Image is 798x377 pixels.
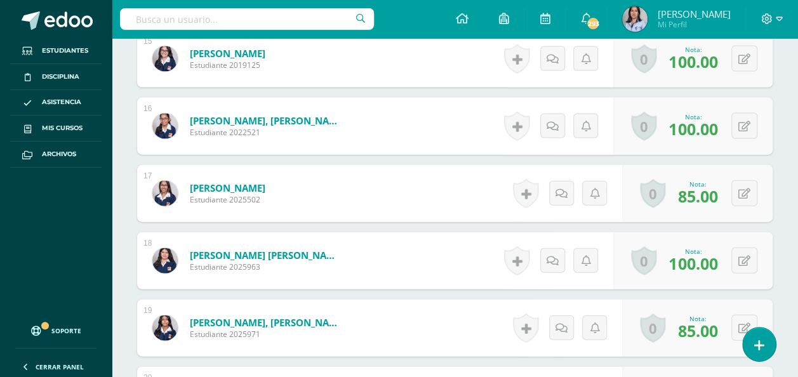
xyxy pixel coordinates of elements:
span: Estudiante 2019125 [190,60,265,70]
a: [PERSON_NAME] [190,182,265,194]
img: c7be60cd0243bc026b92238a0e0d0a4f.png [152,315,178,341]
span: 100.00 [668,118,717,140]
a: 0 [640,179,665,208]
div: Nota: [668,45,717,54]
input: Busca un usuario... [120,8,374,30]
span: Cerrar panel [36,362,84,371]
span: 100.00 [668,253,717,274]
span: Estudiante 2025963 [190,261,342,272]
img: 8405d55dbd776ab21418b983d8463663.png [152,248,178,274]
img: 5d4365efd7e84bbb065931e665daad10.png [152,181,178,206]
span: Estudiantes [42,46,88,56]
span: [PERSON_NAME] [657,8,730,20]
div: Nota: [668,247,717,256]
a: [PERSON_NAME] [190,47,265,60]
span: Disciplina [42,72,79,82]
span: Soporte [51,326,81,335]
span: Estudiante 2025502 [190,194,265,205]
a: 0 [631,246,656,275]
a: Archivos [10,142,102,168]
span: 85.00 [677,320,717,341]
span: Asistencia [42,97,81,107]
a: 0 [640,314,665,343]
div: Nota: [668,112,717,121]
img: 96c3f6a9eaf4fd0ed7cf4cad4deebd47.png [152,46,178,72]
img: 0df5b5bb091ac1274c66e48cce06e8d0.png [152,114,178,139]
a: [PERSON_NAME] [PERSON_NAME] [190,249,342,261]
span: 100.00 [668,51,717,72]
a: Estudiantes [10,38,102,64]
span: 293 [586,17,600,30]
a: 0 [631,44,656,74]
span: Archivos [42,149,76,159]
span: Mis cursos [42,123,83,133]
span: Estudiante 2022521 [190,127,342,138]
a: 0 [631,112,656,141]
div: Nota: [677,180,717,189]
a: Asistencia [10,90,102,116]
a: Soporte [15,314,96,345]
a: [PERSON_NAME], [PERSON_NAME] [190,316,342,329]
span: 85.00 [677,185,717,207]
span: Mi Perfil [657,19,730,30]
img: 8cf5eb1a5a761f59109bb9e68a1c83ee.png [622,6,648,32]
div: Nota: [677,314,717,323]
a: Mis cursos [10,116,102,142]
span: Estudiante 2025971 [190,329,342,340]
a: Disciplina [10,64,102,90]
a: [PERSON_NAME], [PERSON_NAME] [190,114,342,127]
